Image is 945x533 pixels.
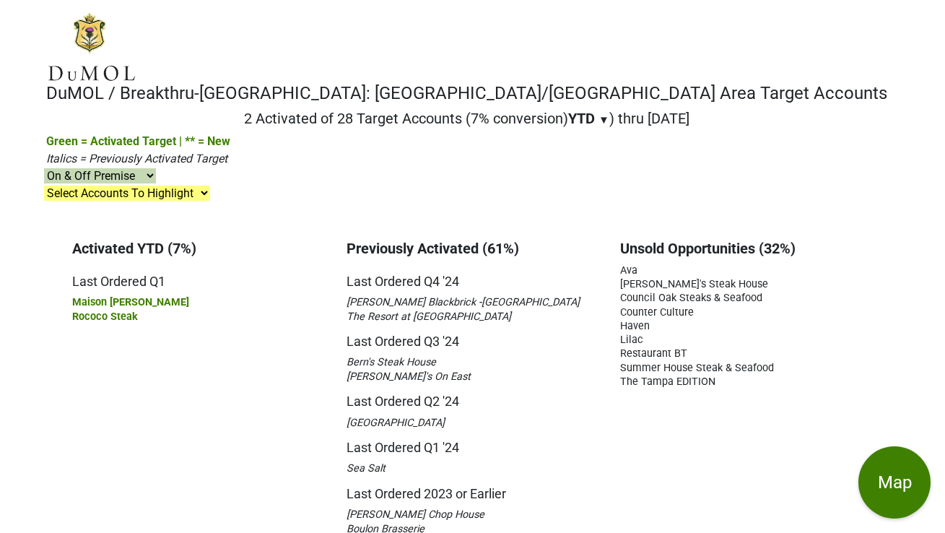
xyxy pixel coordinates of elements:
[347,356,436,368] span: Bern's Steak House
[347,417,445,429] span: [GEOGRAPHIC_DATA]
[620,347,687,360] span: Restaurant BT
[620,264,637,277] span: Ava
[347,475,599,502] h5: Last Ordered 2023 or Earlier
[347,296,580,308] span: [PERSON_NAME] Blackbrick -[GEOGRAPHIC_DATA]
[347,323,599,350] h5: Last Ordered Q3 '24
[620,292,762,304] span: Council Oak Steaks & Seafood
[620,278,768,290] span: [PERSON_NAME]'s Steak House
[46,110,887,127] h2: 2 Activated of 28 Target Accounts (7% conversion) ) thru [DATE]
[347,462,386,474] span: Sea Salt
[72,311,138,323] span: Rococo Steak
[620,376,715,388] span: The Tampa EDITION
[347,508,484,521] span: [PERSON_NAME] Chop House
[568,110,595,127] span: YTD
[46,134,230,148] span: Green = Activated Target | ** = New
[347,370,471,383] span: [PERSON_NAME]'s On East
[620,334,643,346] span: Lilac
[46,12,136,83] img: DuMOL
[620,362,774,374] span: Summer House Steak & Seafood
[598,113,609,126] span: ▼
[858,446,931,519] button: Map
[620,240,873,257] h3: Unsold Opportunities (32%)
[72,240,325,257] h3: Activated YTD (7%)
[347,429,599,456] h5: Last Ordered Q1 '24
[620,306,694,318] span: Counter Culture
[347,311,511,323] span: The Resort at [GEOGRAPHIC_DATA]
[72,296,189,308] span: Maison [PERSON_NAME]
[347,263,599,290] h5: Last Ordered Q4 '24
[347,383,599,409] h5: Last Ordered Q2 '24
[46,152,227,165] span: Italics = Previously Activated Target
[46,83,887,104] h1: DuMOL / Breakthru-[GEOGRAPHIC_DATA]: [GEOGRAPHIC_DATA]/[GEOGRAPHIC_DATA] Area Target Accounts
[620,320,650,332] span: Haven
[347,240,599,257] h3: Previously Activated (61%)
[72,263,325,290] h5: Last Ordered Q1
